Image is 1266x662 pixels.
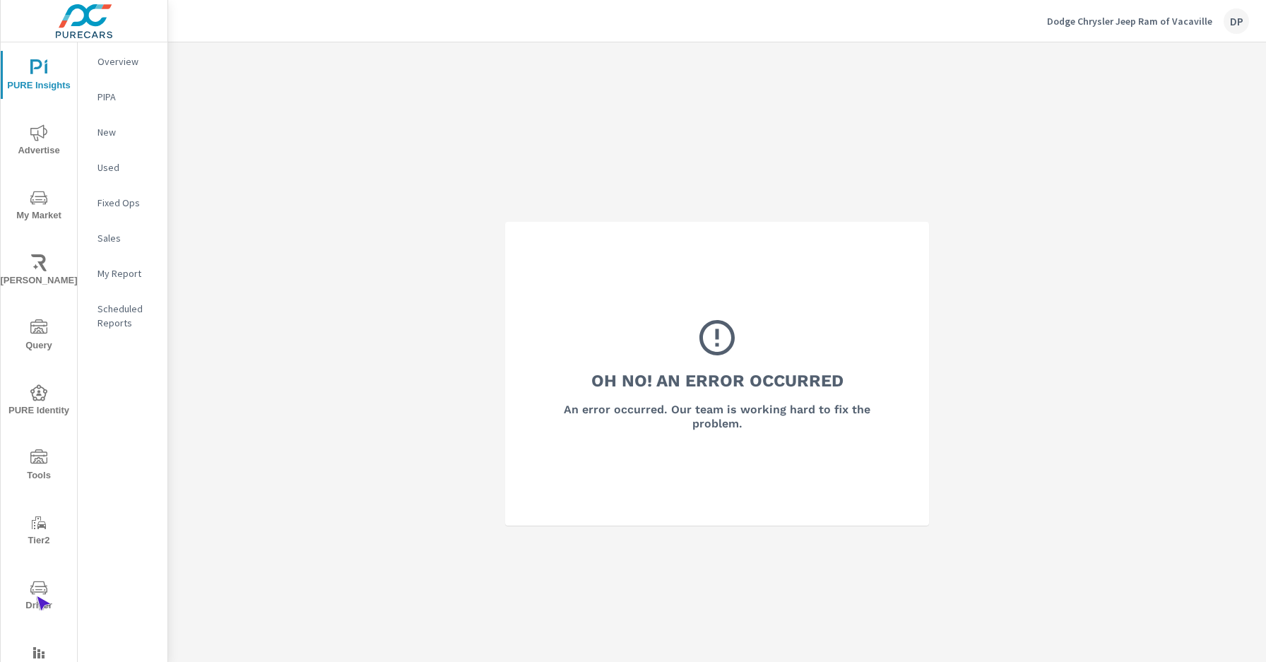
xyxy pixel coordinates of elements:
[5,579,73,614] span: Driver
[78,86,167,107] div: PIPA
[5,449,73,484] span: Tools
[97,125,156,139] p: New
[5,189,73,224] span: My Market
[97,160,156,175] p: Used
[5,514,73,549] span: Tier2
[5,59,73,94] span: PURE Insights
[97,266,156,280] p: My Report
[78,51,167,72] div: Overview
[97,196,156,210] p: Fixed Ops
[78,192,167,213] div: Fixed Ops
[5,384,73,419] span: PURE Identity
[97,90,156,104] p: PIPA
[591,369,844,393] h3: Oh No! An Error Occurred
[543,403,891,431] h6: An error occurred. Our team is working hard to fix the problem.
[5,254,73,289] span: [PERSON_NAME]
[78,122,167,143] div: New
[78,298,167,333] div: Scheduled Reports
[78,157,167,178] div: Used
[5,124,73,159] span: Advertise
[97,302,156,330] p: Scheduled Reports
[97,231,156,245] p: Sales
[5,319,73,354] span: Query
[78,263,167,284] div: My Report
[1047,15,1212,28] p: Dodge Chrysler Jeep Ram of Vacaville
[78,227,167,249] div: Sales
[97,54,156,69] p: Overview
[1224,8,1249,34] div: DP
